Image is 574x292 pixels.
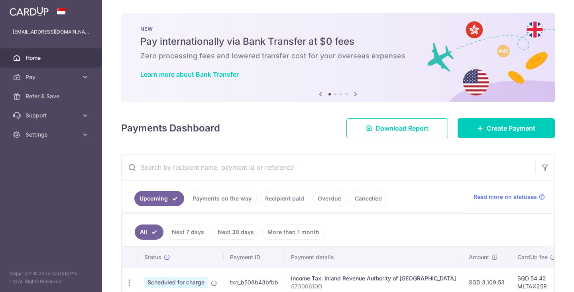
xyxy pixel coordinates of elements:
a: Download Report [346,118,448,138]
a: Next 30 days [212,224,259,240]
h4: Payments Dashboard [121,121,220,135]
span: CardUp fee [517,253,548,261]
span: Scheduled for charge [144,277,208,288]
a: Overdue [313,191,346,206]
span: Download Report [375,123,429,133]
p: NEW [140,26,536,32]
p: S7300610D [291,282,456,290]
div: Income Tax. Inland Revenue Authority of [GEOGRAPHIC_DATA] [291,274,456,282]
span: Settings [26,131,78,139]
span: Support [26,111,78,119]
span: Read more on statuses [474,193,537,201]
span: Pay [26,73,78,81]
span: Refer & Save [26,92,78,100]
span: Status [144,253,161,261]
span: Amount [469,253,489,261]
a: More than 1 month [262,224,324,240]
th: Payment ID [224,247,285,268]
a: Create Payment [458,118,555,138]
p: [EMAIL_ADDRESS][DOMAIN_NAME] [13,28,89,36]
input: Search by recipient name, payment id or reference [122,155,535,180]
th: Payment details [285,247,462,268]
a: Payments on the way [187,191,257,206]
a: Cancelled [350,191,387,206]
a: All [135,224,163,240]
a: Next 7 days [167,224,209,240]
h5: Pay internationally via Bank Transfer at $0 fees [140,35,536,48]
a: Upcoming [134,191,184,206]
a: Read more on statuses [474,193,545,201]
span: Create Payment [487,123,535,133]
span: Home [26,54,78,62]
a: Recipient paid [260,191,309,206]
img: Bank transfer banner [121,13,555,102]
h6: Zero processing fees and lowered transfer cost for your overseas expenses [140,51,536,61]
img: CardUp [10,6,49,16]
a: Learn more about Bank Transfer [140,70,239,78]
